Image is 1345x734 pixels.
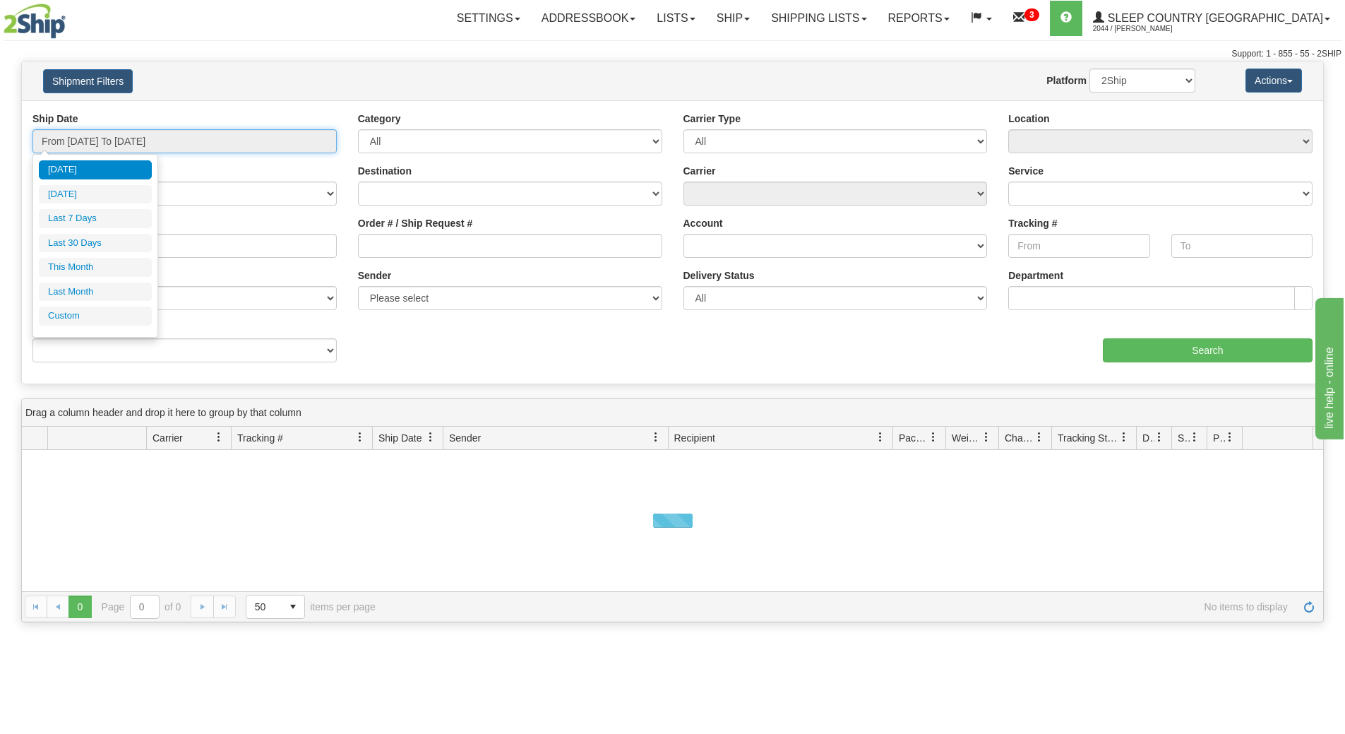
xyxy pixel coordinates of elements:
a: Shipment Issues filter column settings [1183,425,1207,449]
label: Ship Date [32,112,78,126]
label: Tracking # [1008,216,1057,230]
span: Page sizes drop down [246,595,305,619]
a: Tracking # filter column settings [348,425,372,449]
label: Carrier Type [683,112,741,126]
li: Last 7 Days [39,209,152,228]
a: Ship [706,1,760,36]
span: Carrier [153,431,183,445]
li: Custom [39,307,152,326]
span: Packages [899,431,928,445]
input: Search [1103,338,1313,362]
li: [DATE] [39,185,152,204]
span: Page 0 [68,596,91,618]
a: Charge filter column settings [1027,425,1051,449]
span: Tracking # [237,431,283,445]
a: Sleep Country [GEOGRAPHIC_DATA] 2044 / [PERSON_NAME] [1082,1,1341,36]
a: Carrier filter column settings [207,425,231,449]
a: Addressbook [531,1,647,36]
span: Ship Date [378,431,422,445]
label: Delivery Status [683,268,755,283]
span: Sleep Country [GEOGRAPHIC_DATA] [1104,12,1323,24]
label: Category [358,112,401,126]
a: Lists [646,1,705,36]
span: items per page [246,595,376,619]
label: Department [1008,268,1063,283]
label: Platform [1046,73,1087,88]
label: Destination [358,164,412,178]
div: live help - online [11,8,131,25]
span: Delivery Status [1142,431,1154,445]
a: 3 [1003,1,1050,36]
a: Delivery Status filter column settings [1147,425,1171,449]
span: Recipient [674,431,715,445]
label: Location [1008,112,1049,126]
span: Pickup Status [1213,431,1225,445]
span: Sender [449,431,481,445]
a: Shipping lists [760,1,877,36]
span: Tracking Status [1058,431,1119,445]
li: This Month [39,258,152,277]
li: [DATE] [39,160,152,179]
sup: 3 [1024,8,1039,21]
label: Sender [358,268,391,283]
div: grid grouping header [22,399,1323,427]
span: select [282,596,304,618]
label: Service [1008,164,1044,178]
a: Reports [878,1,960,36]
input: From [1008,234,1149,258]
a: Pickup Status filter column settings [1218,425,1242,449]
span: Shipment Issues [1178,431,1190,445]
input: To [1171,234,1313,258]
span: 2044 / [PERSON_NAME] [1093,22,1199,36]
a: Refresh [1298,596,1320,618]
a: Settings [446,1,531,36]
li: Last Month [39,283,152,302]
a: Sender filter column settings [644,425,668,449]
a: Tracking Status filter column settings [1112,425,1136,449]
span: No items to display [395,601,1288,612]
div: Support: 1 - 855 - 55 - 2SHIP [4,48,1341,60]
a: Weight filter column settings [974,425,998,449]
span: Page of 0 [102,595,181,619]
label: Account [683,216,723,230]
button: Actions [1245,69,1302,93]
iframe: chat widget [1313,295,1344,439]
span: Charge [1005,431,1034,445]
li: Last 30 Days [39,234,152,253]
a: Packages filter column settings [921,425,945,449]
label: Order # / Ship Request # [358,216,473,230]
span: Weight [952,431,981,445]
span: 50 [255,600,273,614]
a: Ship Date filter column settings [419,425,443,449]
img: logo2044.jpg [4,4,66,39]
button: Shipment Filters [43,69,133,93]
label: Carrier [683,164,716,178]
a: Recipient filter column settings [868,425,892,449]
